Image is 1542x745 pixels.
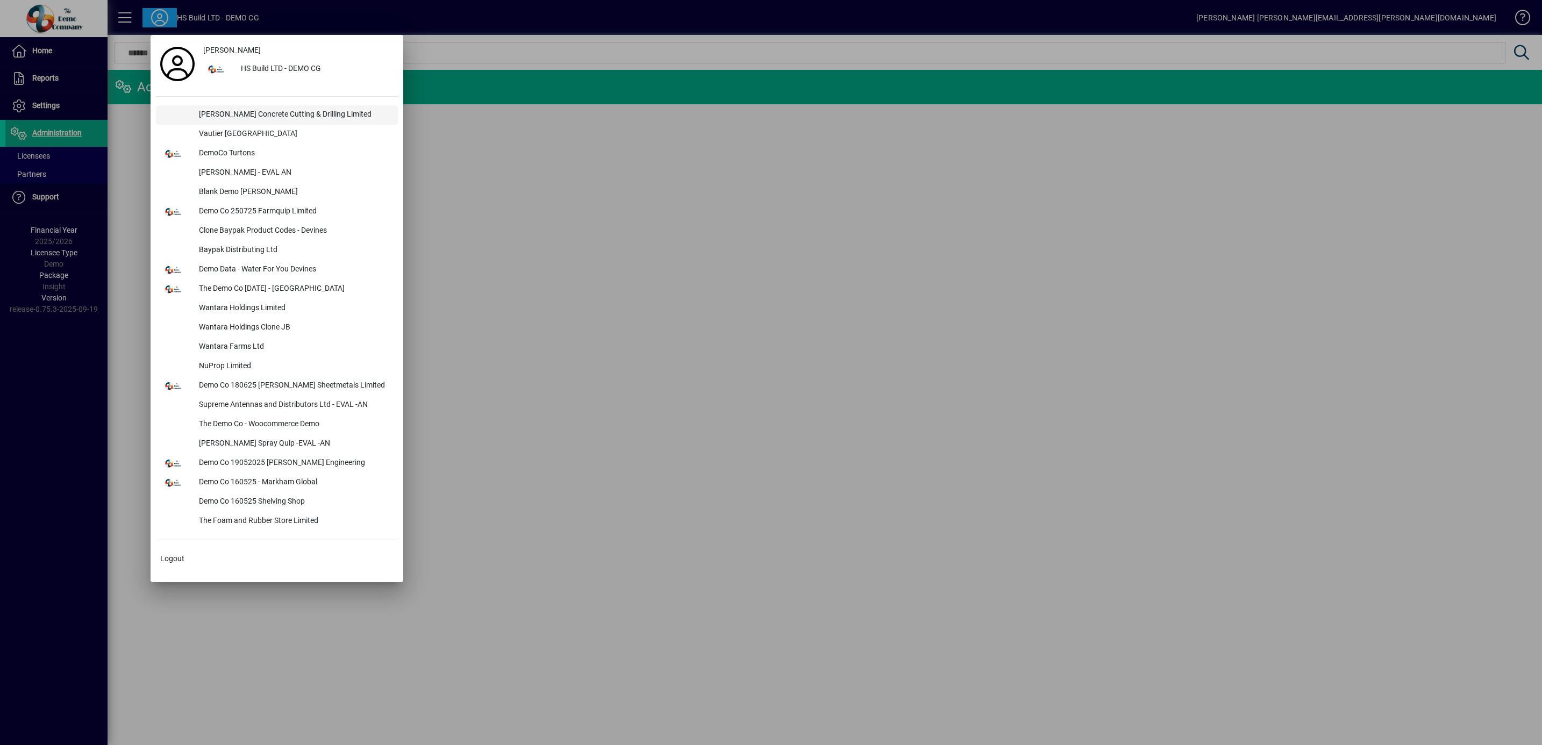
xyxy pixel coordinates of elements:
div: Blank Demo [PERSON_NAME] [190,183,398,202]
button: HS Build LTD - DEMO CG [199,60,398,79]
button: DemoCo Turtons [156,144,398,163]
button: Blank Demo [PERSON_NAME] [156,183,398,202]
div: Supreme Antennas and Distributors Ltd - EVAL -AN [190,396,398,415]
button: Logout [156,549,398,568]
div: [PERSON_NAME] Concrete Cutting & Drilling Limited [190,105,398,125]
button: The Demo Co - Woocommerce Demo [156,415,398,434]
div: Clone Baypak Product Codes - Devines [190,221,398,241]
div: [PERSON_NAME] Spray Quip -EVAL -AN [190,434,398,454]
button: Wantara Holdings Clone JB [156,318,398,338]
button: [PERSON_NAME] - EVAL AN [156,163,398,183]
div: Demo Co 250725 Farmquip Limited [190,202,398,221]
div: Vautier [GEOGRAPHIC_DATA] [190,125,398,144]
button: [PERSON_NAME] Spray Quip -EVAL -AN [156,434,398,454]
span: [PERSON_NAME] [203,45,261,56]
button: Vautier [GEOGRAPHIC_DATA] [156,125,398,144]
div: The Demo Co [DATE] - [GEOGRAPHIC_DATA] [190,280,398,299]
div: Demo Co 160525 - Markham Global [190,473,398,492]
div: [PERSON_NAME] - EVAL AN [190,163,398,183]
button: [PERSON_NAME] Concrete Cutting & Drilling Limited [156,105,398,125]
div: The Foam and Rubber Store Limited [190,512,398,531]
button: Demo Co 19052025 [PERSON_NAME] Engineering [156,454,398,473]
a: Profile [156,54,199,74]
button: The Demo Co [DATE] - [GEOGRAPHIC_DATA] [156,280,398,299]
div: Demo Data - Water For You Devines [190,260,398,280]
span: Logout [160,553,184,564]
button: Demo Co 160525 Shelving Shop [156,492,398,512]
button: Baypak Distributing Ltd [156,241,398,260]
button: Wantara Holdings Limited [156,299,398,318]
button: The Foam and Rubber Store Limited [156,512,398,531]
button: Wantara Farms Ltd [156,338,398,357]
button: Demo Data - Water For You Devines [156,260,398,280]
div: The Demo Co - Woocommerce Demo [190,415,398,434]
a: [PERSON_NAME] [199,40,398,60]
div: Demo Co 180625 [PERSON_NAME] Sheetmetals Limited [190,376,398,396]
div: Baypak Distributing Ltd [190,241,398,260]
div: Wantara Holdings Clone JB [190,318,398,338]
button: Demo Co 160525 - Markham Global [156,473,398,492]
button: Supreme Antennas and Distributors Ltd - EVAL -AN [156,396,398,415]
div: Wantara Holdings Limited [190,299,398,318]
div: HS Build LTD - DEMO CG [232,60,398,79]
button: Clone Baypak Product Codes - Devines [156,221,398,241]
div: Wantara Farms Ltd [190,338,398,357]
div: Demo Co 19052025 [PERSON_NAME] Engineering [190,454,398,473]
button: Demo Co 180625 [PERSON_NAME] Sheetmetals Limited [156,376,398,396]
div: NuProp Limited [190,357,398,376]
button: Demo Co 250725 Farmquip Limited [156,202,398,221]
div: Demo Co 160525 Shelving Shop [190,492,398,512]
button: NuProp Limited [156,357,398,376]
div: DemoCo Turtons [190,144,398,163]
